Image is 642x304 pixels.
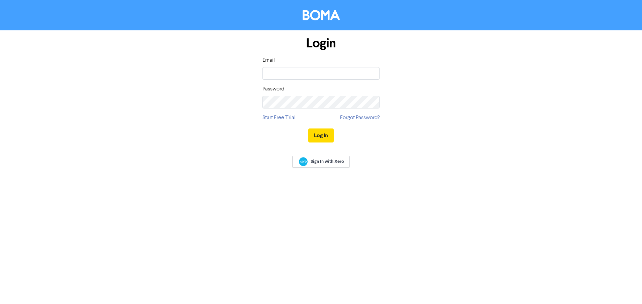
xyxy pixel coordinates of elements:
a: Forgot Password? [340,114,380,122]
h1: Login [262,36,380,51]
span: Sign In with Xero [311,159,344,165]
button: Log In [308,128,334,142]
label: Password [262,85,284,93]
a: Sign In with Xero [292,156,350,168]
img: Xero logo [299,157,308,166]
label: Email [262,56,275,64]
img: BOMA Logo [303,10,340,20]
a: Start Free Trial [262,114,296,122]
